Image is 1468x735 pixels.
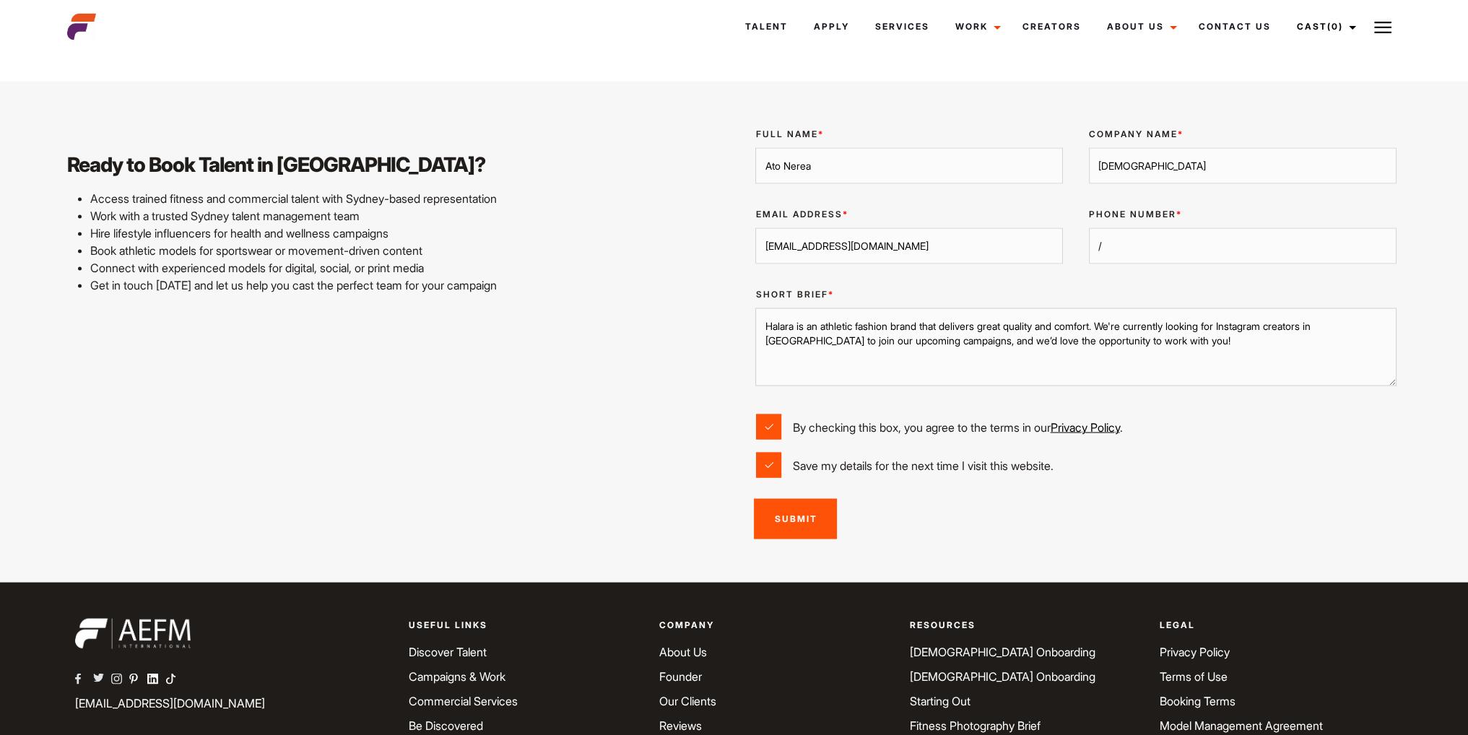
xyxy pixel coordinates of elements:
img: aefm-brand-22-white.png [75,618,191,648]
label: Phone Number [1089,207,1397,220]
input: Submit [754,498,837,538]
a: Talent [732,7,801,46]
a: AEFM Linkedin [147,671,165,688]
a: Discover Talent [409,644,487,658]
a: About Us [1094,7,1186,46]
a: AEFM Facebook [75,671,93,688]
a: Apply [801,7,862,46]
a: Privacy Policy [1050,419,1119,434]
label: Short Brief [755,287,1396,300]
p: Resources [910,618,1143,631]
p: Useful Links [409,618,642,631]
a: Cast(0) [1284,7,1365,46]
a: AEFM Instagram [111,671,129,688]
label: Email Address [755,207,1063,220]
img: Burger icon [1374,19,1391,36]
p: Legal [1160,618,1393,631]
input: Save my details for the next time I visit this website. [756,452,781,477]
a: AEFM Pinterest [129,671,147,688]
li: Book athletic models for sportswear or movement-driven content [90,241,725,258]
a: Privacy Policy [1160,644,1230,658]
a: [DEMOGRAPHIC_DATA] Onboarding [910,669,1095,683]
h3: Ready to Book Talent in [GEOGRAPHIC_DATA]? [67,150,725,178]
label: Company Name [1089,127,1397,140]
a: Contact Us [1186,7,1284,46]
a: AEFM Twitter [93,671,111,688]
a: Reviews [659,718,702,732]
li: Access trained fitness and commercial talent with Sydney-based representation [90,189,725,206]
img: cropped-aefm-brand-fav-22-square.png [67,12,96,41]
input: By checking this box, you agree to the terms in ourPrivacy Policy. [756,414,781,439]
a: [EMAIL_ADDRESS][DOMAIN_NAME] [75,695,265,710]
li: Connect with experienced models for digital, social, or print media [90,258,725,276]
li: Work with a trusted Sydney talent management team [90,206,725,224]
a: Campaigns & Work [409,669,505,683]
li: Hire lifestyle influencers for health and wellness campaigns [90,224,725,241]
span: (0) [1327,21,1343,32]
a: Commercial Services [409,693,518,708]
a: Starting Out [910,693,970,708]
a: AEFM TikTok [165,671,183,688]
a: Our Clients [659,693,716,708]
p: Company [659,618,892,631]
a: Creators [1009,7,1094,46]
textarea: Halara is an athletic fashion brand that delivers great quality and comfort. We\'re currently loo... [755,308,1396,386]
a: Booking Terms [1160,693,1235,708]
a: Fitness Photography Brief [910,718,1041,732]
label: By checking this box, you agree to the terms in our . [756,414,1395,439]
a: Terms of Use [1160,669,1228,683]
a: Work [942,7,1009,46]
label: Full Name [755,127,1063,140]
a: Model Management Agreement [1160,718,1323,732]
a: [DEMOGRAPHIC_DATA] Onboarding [910,644,1095,658]
a: Be Discovered [409,718,483,732]
a: Founder [659,669,702,683]
a: Services [862,7,942,46]
label: Save my details for the next time I visit this website. [756,452,1395,477]
li: Get in touch [DATE] and let us help you cast the perfect team for your campaign [90,276,725,293]
a: About Us [659,644,707,658]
